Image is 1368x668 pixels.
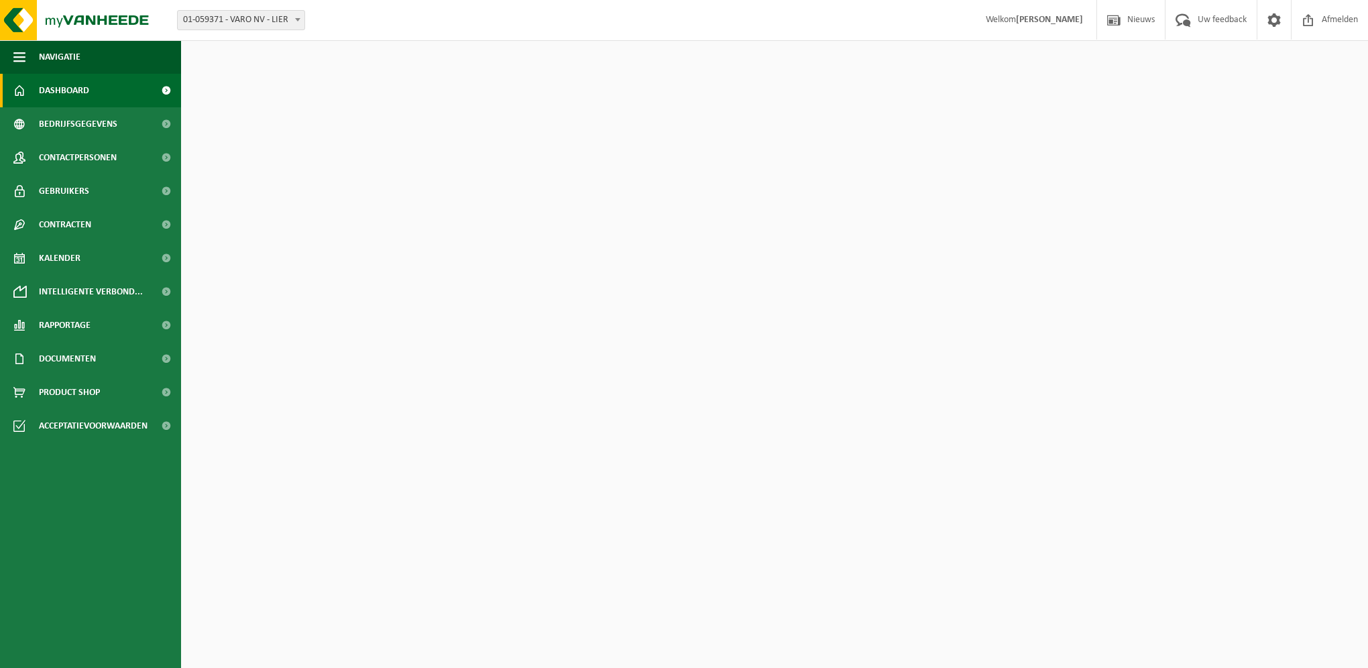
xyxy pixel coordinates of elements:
span: Contactpersonen [39,141,117,174]
strong: [PERSON_NAME] [1016,15,1083,25]
span: Product Shop [39,376,100,409]
span: Acceptatievoorwaarden [39,409,148,443]
span: Kalender [39,241,80,275]
span: Documenten [39,342,96,376]
span: 01-059371 - VARO NV - LIER [177,10,305,30]
span: 01-059371 - VARO NV - LIER [178,11,304,30]
span: Dashboard [39,74,89,107]
span: Bedrijfsgegevens [39,107,117,141]
span: Rapportage [39,309,91,342]
span: Contracten [39,208,91,241]
span: Navigatie [39,40,80,74]
span: Intelligente verbond... [39,275,143,309]
span: Gebruikers [39,174,89,208]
